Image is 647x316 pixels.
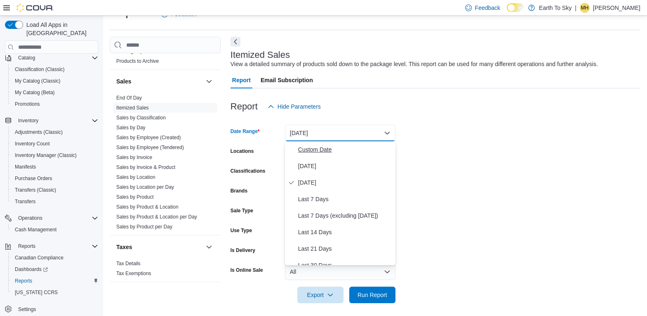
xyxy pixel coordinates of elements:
span: [DATE] [298,161,392,171]
a: Sales by Product & Location per Day [116,214,197,220]
span: Itemized Sales [116,105,149,111]
a: Inventory Manager (Classic) [12,150,80,160]
button: Hide Parameters [264,98,324,115]
button: Sales [204,76,214,86]
div: Select listbox [285,141,395,265]
button: Inventory [2,115,101,126]
a: End Of Day [116,95,142,101]
span: My Catalog (Classic) [15,78,61,84]
span: MH [581,3,589,13]
button: Taxes [116,243,202,251]
a: [US_STATE] CCRS [12,287,61,297]
a: Sales by Employee (Created) [116,135,181,140]
div: Sales [110,93,221,235]
a: Sales by Day [116,125,146,131]
button: Operations [2,212,101,224]
img: Cova [16,4,54,12]
button: Canadian Compliance [8,252,101,264]
span: Adjustments (Classic) [15,129,63,135]
button: Export [297,287,343,303]
a: Canadian Compliance [12,253,67,263]
a: Manifests [12,162,39,172]
span: Inventory [18,117,38,124]
span: Feedback [475,4,500,12]
span: Canadian Compliance [15,254,64,261]
span: Adjustments (Classic) [12,127,98,137]
span: Transfers [15,198,35,205]
button: Catalog [15,53,38,63]
span: Operations [15,213,98,223]
span: Operations [18,215,42,221]
button: [US_STATE] CCRS [8,287,101,298]
button: Reports [8,275,101,287]
span: Last 14 Days [298,227,392,237]
span: Last 7 Days [298,194,392,204]
button: Run Report [349,287,395,303]
a: Tax Exemptions [116,271,151,276]
button: Cash Management [8,224,101,235]
h3: Taxes [116,243,132,251]
a: Purchase Orders [12,173,56,183]
a: Products to Archive [116,58,159,64]
a: Itemized Sales [116,105,149,111]
a: Dashboards [12,264,51,274]
span: Last 21 Days [298,244,392,254]
span: Sales by Invoice & Product [116,164,175,171]
button: Reports [2,240,101,252]
span: Canadian Compliance [12,253,98,263]
p: | [575,3,576,13]
div: Michelle Hinton [580,3,590,13]
button: Next [231,37,240,47]
span: My Catalog (Beta) [12,88,98,97]
span: My Catalog (Beta) [15,89,55,96]
span: Transfers (Classic) [12,185,98,195]
label: Sale Type [231,207,253,214]
button: Operations [15,213,46,223]
span: Inventory Manager (Classic) [15,152,77,159]
span: Reports [12,276,98,286]
button: Catalog [2,52,101,64]
span: Sales by Employee (Tendered) [116,144,184,151]
span: Classification (Classic) [15,66,65,73]
a: Promotions [12,99,43,109]
label: Date Range [231,128,260,135]
h3: Report [231,102,258,112]
span: [DATE] [298,178,392,188]
a: Sales by Location [116,174,155,180]
a: Cash Management [12,225,60,235]
button: My Catalog (Classic) [8,75,101,87]
label: Classifications [231,168,266,174]
span: My Catalog (Classic) [12,76,98,86]
span: Run Report [358,291,387,299]
button: Inventory Count [8,138,101,150]
button: Promotions [8,98,101,110]
span: Reports [15,278,32,284]
span: Sales by Product per Day [116,223,172,230]
p: Earth To Sky [539,3,572,13]
span: Inventory Manager (Classic) [12,150,98,160]
span: Sales by Classification [116,114,166,121]
span: Dashboards [12,264,98,274]
a: Sales by Invoice [116,154,152,160]
span: End Of Day [116,95,142,101]
button: Purchase Orders [8,173,101,184]
span: Classification (Classic) [12,64,98,74]
span: Cash Management [12,225,98,235]
span: Custom Date [298,145,392,154]
span: Last 30 Days [298,260,392,270]
span: Promotions [15,101,40,107]
span: Sales by Employee (Created) [116,134,181,141]
div: Products [110,46,221,69]
h3: Itemized Sales [231,50,290,60]
span: Purchase Orders [12,173,98,183]
span: Sales by Product [116,194,154,200]
label: Locations [231,148,254,154]
a: Sales by Location per Day [116,184,174,190]
span: Promotions [12,99,98,109]
button: Transfers [8,196,101,207]
span: Settings [15,304,98,314]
